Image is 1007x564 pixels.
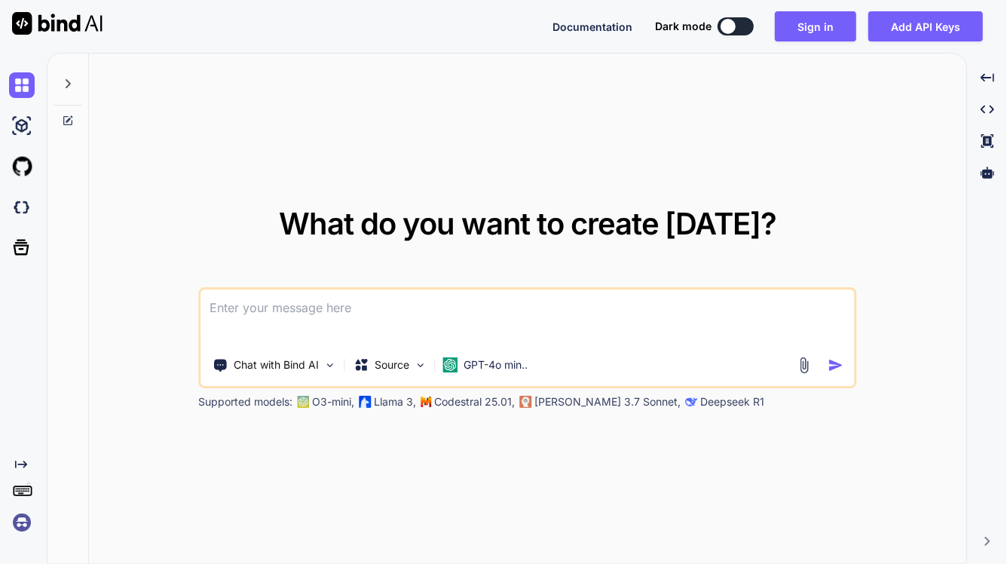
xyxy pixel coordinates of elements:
[415,359,427,372] img: Pick Models
[435,394,516,409] p: Codestral 25.01,
[868,11,983,41] button: Add API Keys
[464,357,528,372] p: GPT-4o min..
[234,357,320,372] p: Chat with Bind AI
[796,357,813,374] img: attachment
[9,154,35,179] img: githubLight
[9,72,35,98] img: chat
[828,357,844,373] img: icon
[9,510,35,535] img: signin
[360,396,372,408] img: Llama2
[12,12,103,35] img: Bind AI
[298,396,310,408] img: GPT-4
[421,397,432,407] img: Mistral-AI
[520,396,532,408] img: claude
[375,394,417,409] p: Llama 3,
[324,359,337,372] img: Pick Tools
[199,394,293,409] p: Supported models:
[9,195,35,220] img: darkCloudIdeIcon
[375,357,410,372] p: Source
[552,19,632,35] button: Documentation
[9,113,35,139] img: ai-studio
[552,20,632,33] span: Documentation
[279,205,777,242] span: What do you want to create [DATE]?
[775,11,856,41] button: Sign in
[686,396,698,408] img: claude
[443,357,458,372] img: GPT-4o mini
[535,394,681,409] p: [PERSON_NAME] 3.7 Sonnet,
[313,394,355,409] p: O3-mini,
[655,19,712,34] span: Dark mode
[701,394,765,409] p: Deepseek R1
